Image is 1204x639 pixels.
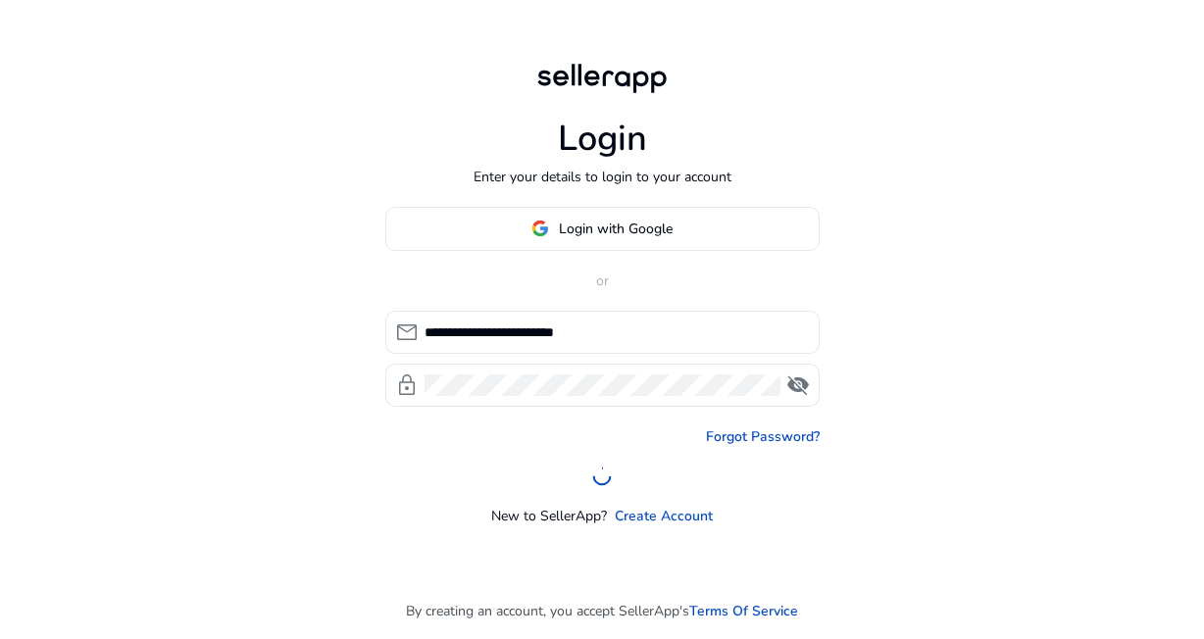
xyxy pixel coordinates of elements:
span: Login with Google [559,219,673,239]
p: New to SellerApp? [491,506,607,526]
span: lock [395,373,419,397]
button: Login with Google [385,207,820,251]
a: Terms Of Service [689,601,798,621]
p: Enter your details to login to your account [474,167,731,187]
a: Forgot Password? [706,426,820,447]
span: mail [395,320,419,344]
img: google-logo.svg [531,220,549,237]
span: visibility_off [786,373,810,397]
p: or [385,270,820,291]
h1: Login [558,118,647,160]
a: Create Account [615,506,713,526]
